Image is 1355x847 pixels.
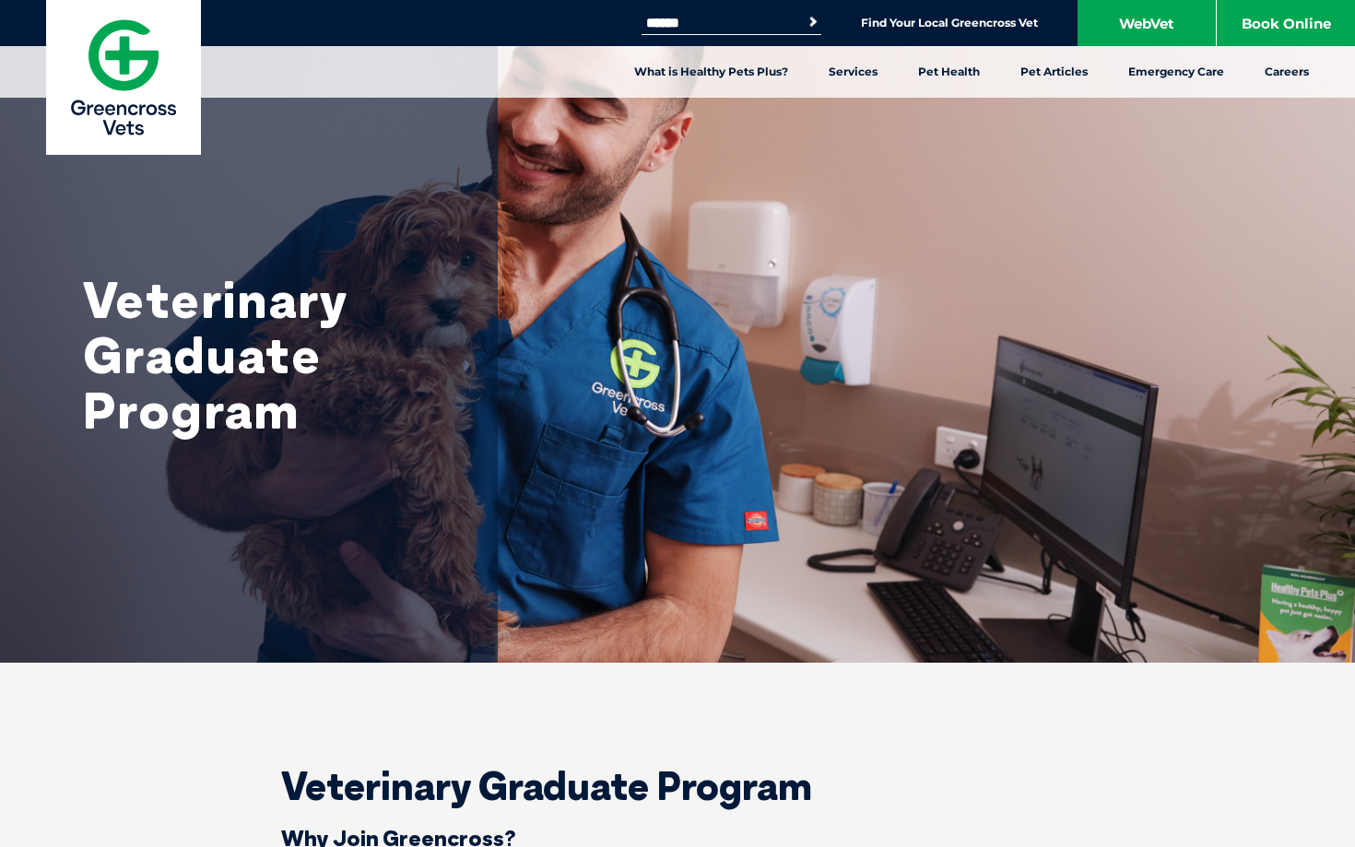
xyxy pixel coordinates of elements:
[808,46,898,98] a: Services
[1244,46,1329,98] a: Careers
[861,16,1038,30] a: Find Your Local Greencross Vet
[83,272,452,438] h1: Veterinary Graduate Program
[217,767,1138,806] h1: Veterinary Graduate Program
[804,13,822,31] button: Search
[1108,46,1244,98] a: Emergency Care
[898,46,1000,98] a: Pet Health
[614,46,808,98] a: What is Healthy Pets Plus?
[1000,46,1108,98] a: Pet Articles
